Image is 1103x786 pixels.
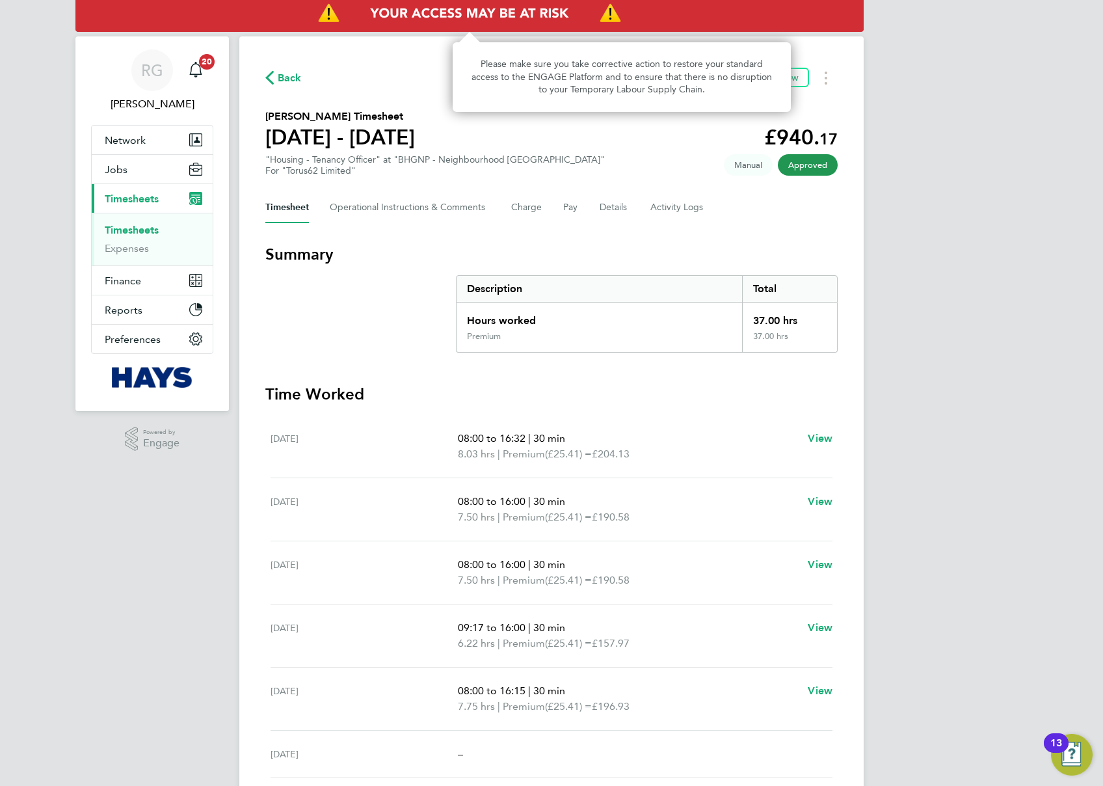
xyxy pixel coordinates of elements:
span: View [808,495,832,508]
span: 08:00 to 16:32 [458,432,525,444]
span: 30 min [533,684,565,697]
div: Description [457,276,742,302]
span: | [528,684,531,697]
span: Preferences [105,333,161,346]
span: | [498,574,500,586]
span: £190.58 [592,511,630,523]
span: View [808,558,832,571]
span: | [498,700,500,712]
span: RG [141,62,163,79]
span: 30 min [533,621,565,634]
span: View [808,621,832,634]
span: 30 min [533,432,565,444]
span: Premium [503,699,545,714]
span: Reports [105,304,142,316]
span: | [528,432,531,444]
span: Back [278,70,302,86]
a: Expenses [105,242,149,254]
span: 8.03 hrs [458,448,495,460]
div: [DATE] [271,431,458,462]
div: Hours worked [457,303,742,331]
a: Timesheets [105,224,159,236]
span: | [498,511,500,523]
app-decimal: £940. [764,125,838,150]
button: Timesheets Menu [814,68,838,88]
span: (£25.41) = [545,448,592,460]
h2: [PERSON_NAME] Timesheet [265,109,415,124]
span: Premium [503,446,545,462]
nav: Main navigation [75,36,229,411]
div: For "Torus62 Limited" [265,165,605,176]
span: 30 min [533,558,565,571]
span: Engage [143,438,179,449]
button: Pay [563,192,579,223]
span: (£25.41) = [545,637,592,649]
p: Please make sure you take corrective action to restore your standard access to the ENGAGE Platfor... [468,58,775,96]
span: 17 [819,129,838,148]
div: 13 [1050,743,1062,760]
span: 08:00 to 16:15 [458,684,525,697]
span: View [808,432,832,444]
div: 37.00 hrs [742,331,837,352]
button: Charge [511,192,542,223]
span: This timesheet was manually created. [724,154,773,176]
span: View [808,684,832,697]
div: [DATE] [271,746,458,762]
span: Premium [503,573,545,588]
div: [DATE] [271,494,458,525]
span: £190.58 [592,574,630,586]
span: 08:00 to 16:00 [458,495,525,508]
img: hays-logo-retina.png [112,367,193,388]
div: "Housing - Tenancy Officer" at "BHGNP - Neighbourhood [GEOGRAPHIC_DATA]" [265,154,605,176]
span: 7.50 hrs [458,574,495,586]
span: Timesheets [105,193,159,205]
button: Activity Logs [650,192,705,223]
h1: [DATE] - [DATE] [265,124,415,150]
span: – [458,748,463,760]
span: Premium [503,636,545,651]
div: [DATE] [271,683,458,714]
div: [DATE] [271,557,458,588]
span: 30 min [533,495,565,508]
span: Richard Gill [91,96,213,112]
span: 20 [199,54,215,70]
span: £204.13 [592,448,630,460]
span: 6.22 hrs [458,637,495,649]
a: Go to home page [91,367,213,388]
div: Summary [456,275,838,353]
span: | [528,621,531,634]
button: Operational Instructions & Comments [330,192,490,223]
div: Access At Risk [453,42,791,112]
div: [DATE] [271,620,458,651]
span: Jobs [105,163,127,176]
span: 09:17 to 16:00 [458,621,525,634]
span: Finance [105,275,141,287]
span: (£25.41) = [545,574,592,586]
div: Total [742,276,837,302]
div: 37.00 hrs [742,303,837,331]
h3: Time Worked [265,384,838,405]
span: 7.75 hrs [458,700,495,712]
span: 08:00 to 16:00 [458,558,525,571]
h3: Summary [265,244,838,265]
button: Details [600,192,630,223]
button: Open Resource Center, 13 new notifications [1051,734,1093,776]
span: | [528,495,531,508]
span: £157.97 [592,637,630,649]
a: Go to account details [91,49,213,112]
span: Network [105,134,146,146]
span: Premium [503,509,545,525]
span: | [528,558,531,571]
span: This timesheet has been approved. [778,154,838,176]
div: Premium [467,331,501,342]
span: (£25.41) = [545,700,592,712]
span: Powered by [143,427,179,438]
span: | [498,637,500,649]
span: (£25.41) = [545,511,592,523]
span: | [498,448,500,460]
span: £196.93 [592,700,630,712]
span: 7.50 hrs [458,511,495,523]
button: Timesheet [265,192,309,223]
